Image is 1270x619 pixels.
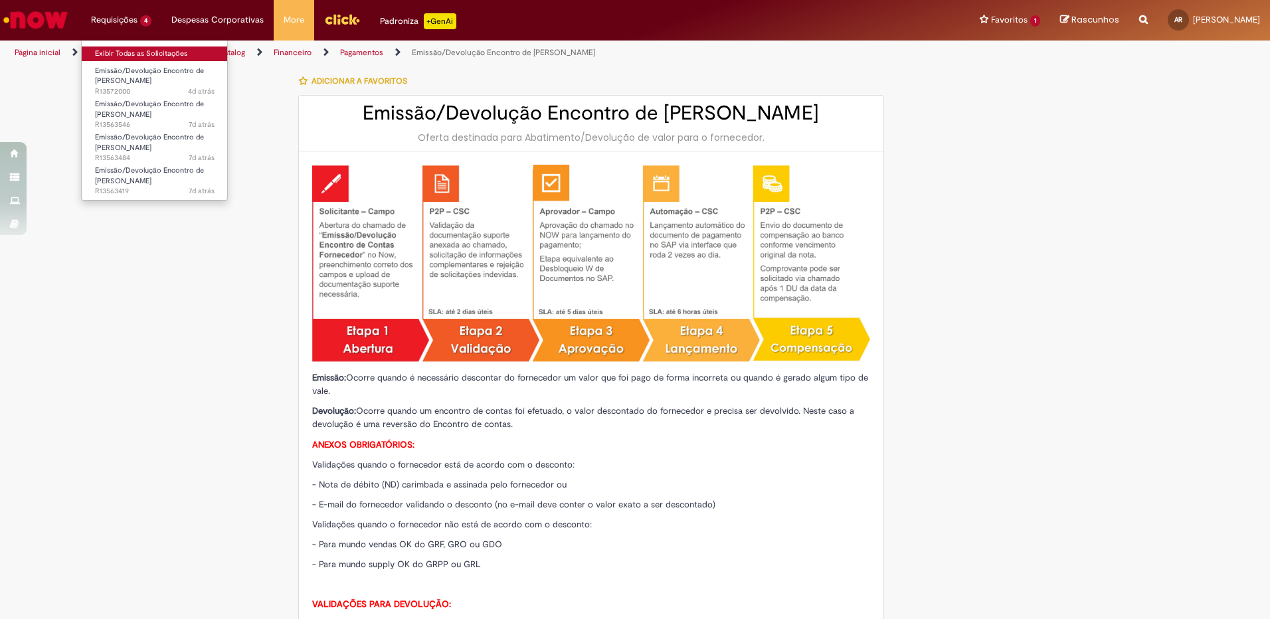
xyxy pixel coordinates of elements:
[340,47,383,58] a: Pagamentos
[312,459,575,470] span: Validações quando o fornecedor está de acordo com o desconto:
[188,86,215,96] time: 26/09/2025 17:23:05
[95,153,215,163] span: R13563484
[91,13,137,27] span: Requisições
[82,97,228,126] a: Aberto R13563546 : Emissão/Devolução Encontro de Contas Fornecedor
[95,132,204,153] span: Emissão/Devolução Encontro de [PERSON_NAME]
[312,559,481,570] span: - Para mundo supply OK do GRPP ou GRL
[188,86,215,96] span: 4d atrás
[1193,14,1260,25] span: [PERSON_NAME]
[189,186,215,196] span: 7d atrás
[1030,15,1040,27] span: 1
[82,130,228,159] a: Aberto R13563484 : Emissão/Devolução Encontro de Contas Fornecedor
[82,64,228,92] a: Aberto R13572000 : Emissão/Devolução Encontro de Contas Fornecedor
[1,7,70,33] img: ServiceNow
[324,9,360,29] img: click_logo_yellow_360x200.png
[189,120,215,130] span: 7d atrás
[312,439,414,450] strong: ANEXOS OBRIGATÓRIOS:
[312,131,870,144] div: Oferta destinada para Abatimento/Devolução de valor para o fornecedor.
[95,165,204,186] span: Emissão/Devolução Encontro de [PERSON_NAME]
[380,13,456,29] div: Padroniza
[312,539,502,550] span: - Para mundo vendas OK do GRF, GRO ou GDO
[424,13,456,29] p: +GenAi
[189,153,215,163] span: 7d atrás
[312,519,592,530] span: Validações quando o fornecedor não está de acordo com o desconto:
[312,499,715,510] span: - E-mail do fornecedor validando o desconto (no e-mail deve conter o valor exato a ser descontado)
[298,67,414,95] button: Adicionar a Favoritos
[95,186,215,197] span: R13563419
[312,372,346,383] strong: Emissão:
[412,47,595,58] a: Emissão/Devolução Encontro de [PERSON_NAME]
[312,405,356,416] strong: Devolução:
[95,99,204,120] span: Emissão/Devolução Encontro de [PERSON_NAME]
[95,66,204,86] span: Emissão/Devolução Encontro de [PERSON_NAME]
[1174,15,1182,24] span: AR
[95,86,215,97] span: R13572000
[312,102,870,124] h2: Emissão/Devolução Encontro de [PERSON_NAME]
[312,479,567,490] span: - Nota de débito (ND) carimbada e assinada pelo fornecedor ou
[15,47,60,58] a: Página inicial
[140,15,151,27] span: 4
[274,47,312,58] a: Financeiro
[10,41,837,65] ul: Trilhas de página
[82,46,228,61] a: Exibir Todas as Solicitações
[312,598,451,610] strong: VALIDAÇÕES PARA DEVOLUÇÃO:
[312,372,868,397] span: Ocorre quando é necessário descontar do fornecedor um valor que foi pago de forma incorreta ou qu...
[1071,13,1119,26] span: Rascunhos
[189,186,215,196] time: 24/09/2025 14:53:46
[312,76,407,86] span: Adicionar a Favoritos
[312,405,854,430] span: Ocorre quando um encontro de contas foi efetuado, o valor descontado do fornecedor e precisa ser ...
[1060,14,1119,27] a: Rascunhos
[189,153,215,163] time: 24/09/2025 15:02:02
[991,13,1028,27] span: Favoritos
[284,13,304,27] span: More
[189,120,215,130] time: 24/09/2025 15:11:48
[95,120,215,130] span: R13563546
[171,13,264,27] span: Despesas Corporativas
[82,163,228,192] a: Aberto R13563419 : Emissão/Devolução Encontro de Contas Fornecedor
[81,40,228,201] ul: Requisições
